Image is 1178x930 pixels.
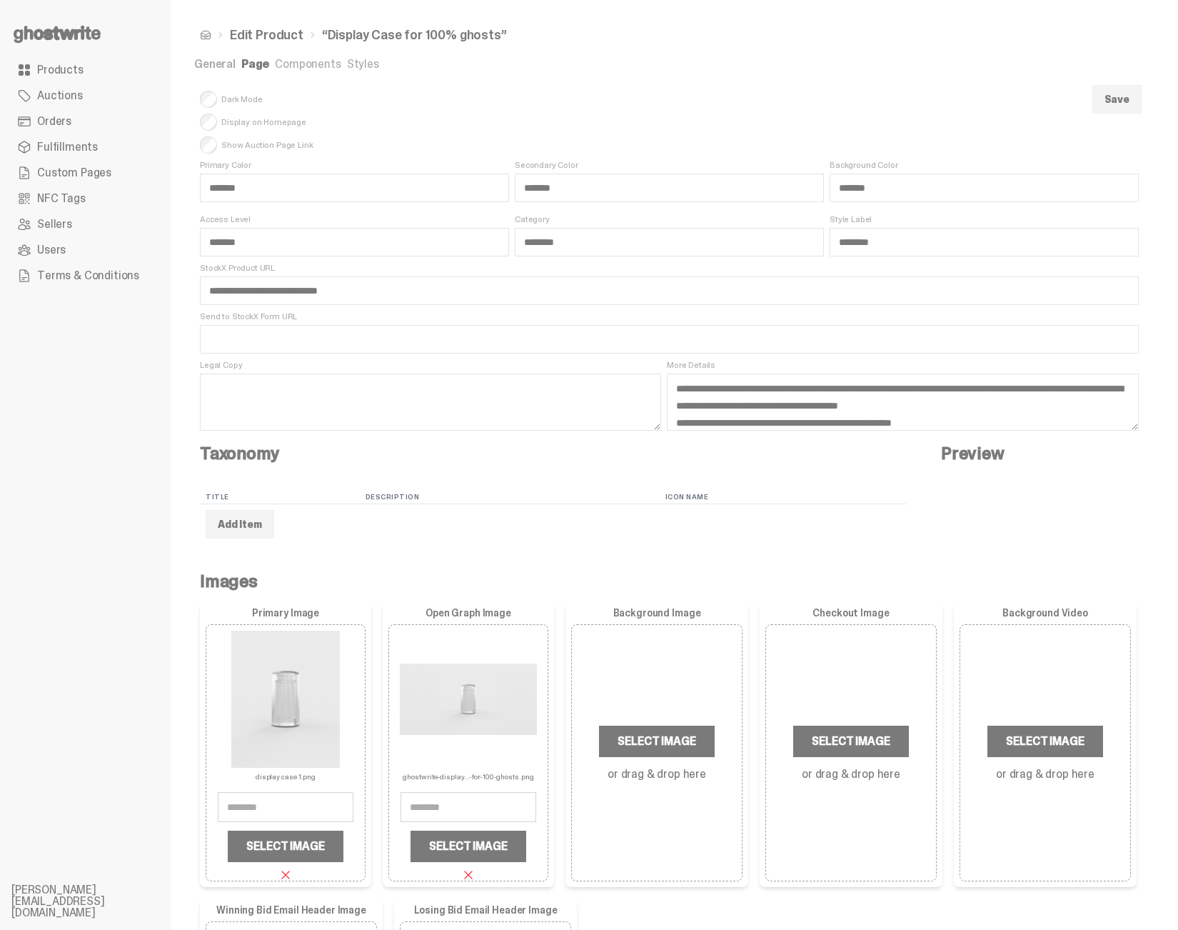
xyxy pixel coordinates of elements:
a: Custom Pages [11,160,160,186]
a: Styles [347,56,379,71]
a: Sellers [11,211,160,237]
span: Users [37,244,66,256]
a: Fulfillments [11,134,160,160]
label: Losing Bid Email Header Image [400,904,571,916]
a: Products [11,57,160,83]
a: General [194,56,236,71]
span: Access Level [200,214,509,225]
span: Terms & Conditions [37,270,139,281]
h4: Taxonomy [200,445,907,462]
a: Page [241,56,269,71]
span: Secondary Color [515,159,824,171]
a: Orders [11,109,160,134]
span: Sellers [37,219,72,230]
span: Style Label [830,214,1139,225]
a: Edit Product [230,29,303,41]
input: Dark Mode [200,91,217,108]
span: NFC Tags [37,193,86,204]
span: Primary Color [200,159,509,171]
label: or drag & drop here [802,769,900,780]
a: Users [11,237,160,263]
input: Access Level [200,228,509,256]
label: Select Image [987,726,1102,757]
input: Style Label [830,228,1139,256]
img: ghostwrite-display-cases-for-100-ghosts.png [400,631,537,768]
span: Display on Homepage [200,114,325,131]
input: Display on Homepage [200,114,217,131]
span: Auctions [37,90,83,101]
span: StockX Product URL [200,262,1139,274]
label: Checkout Image [765,607,937,619]
label: Primary Image [206,607,366,619]
label: or drag & drop here [608,769,706,780]
label: Select Image [793,726,908,757]
label: Background Image [571,607,742,619]
textarea: More Details [667,374,1139,431]
label: Select Image [228,831,343,862]
span: Fulfillments [37,141,98,153]
img: display%20case%201.png [217,631,354,768]
button: Add Item [206,510,274,539]
span: Dark Mode [200,91,325,108]
span: Legal Copy [200,359,661,371]
input: Secondary Color [515,174,824,202]
label: Open Graph Image [388,607,548,619]
label: or drag & drop here [996,769,1094,780]
input: Category [515,228,824,256]
li: [PERSON_NAME][EMAIL_ADDRESS][DOMAIN_NAME] [11,884,183,919]
span: Custom Pages [37,167,111,179]
label: Winning Bid Email Header Image [206,904,377,916]
p: display case 1.png [256,768,316,781]
input: Send to StockX Form URL [200,325,1139,354]
span: Background Color [830,159,1139,171]
h4: Images [200,573,1139,590]
input: Show Auction Page Link [200,136,217,154]
th: Icon Name [660,491,820,504]
label: Background Video [960,607,1131,619]
span: Show Auction Page Link [200,136,325,154]
span: Category [515,214,824,225]
label: Select Image [599,726,714,757]
th: Title [200,491,360,504]
p: ghostwrite-display...-for-100-ghosts.png [403,768,533,781]
span: Send to StockX Form URL [200,311,1139,322]
a: Auctions [11,83,160,109]
h4: Preview [941,445,1116,462]
button: Save [1092,85,1142,114]
input: StockX Product URL [200,276,1139,305]
span: More Details [667,359,1139,371]
label: Select Image [411,831,525,862]
input: Background Color [830,174,1139,202]
input: Primary Color [200,174,509,202]
a: Terms & Conditions [11,263,160,289]
a: Components [275,56,341,71]
a: NFC Tags [11,186,160,211]
textarea: Legal Copy [200,374,661,431]
th: Description [360,491,660,504]
span: Products [37,64,84,76]
li: “Display Case for 100% ghosts” [303,29,507,41]
span: Orders [37,116,71,127]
